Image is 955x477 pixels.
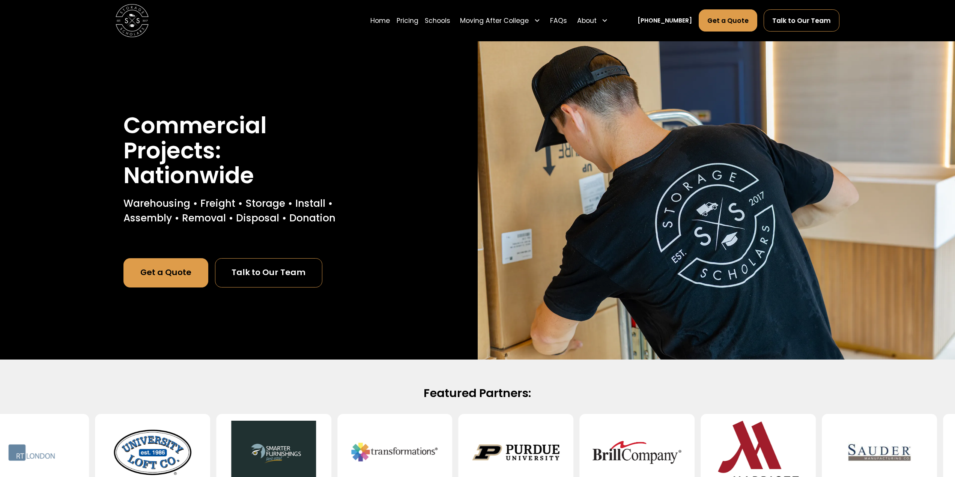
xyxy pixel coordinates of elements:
[397,9,418,32] a: Pricing
[116,4,149,37] a: home
[550,9,567,32] a: FAQs
[123,113,354,188] h1: Commercial Projects: Nationwide
[699,9,757,32] a: Get a Quote
[764,9,839,32] a: Talk to Our Team
[638,16,692,25] a: [PHONE_NUMBER]
[460,16,529,26] div: Moving After College
[116,4,149,37] img: Storage Scholars main logo
[123,196,354,226] p: Warehousing • Freight • Storage • Install • Assembly • Removal • Disposal • Donation
[574,9,611,32] div: About
[425,9,450,32] a: Schools
[123,258,208,288] a: Get a Quote
[577,16,597,26] div: About
[214,386,741,401] h2: Featured Partners:
[370,9,390,32] a: Home
[457,9,544,32] div: Moving After College
[215,258,323,288] a: Talk to Our Team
